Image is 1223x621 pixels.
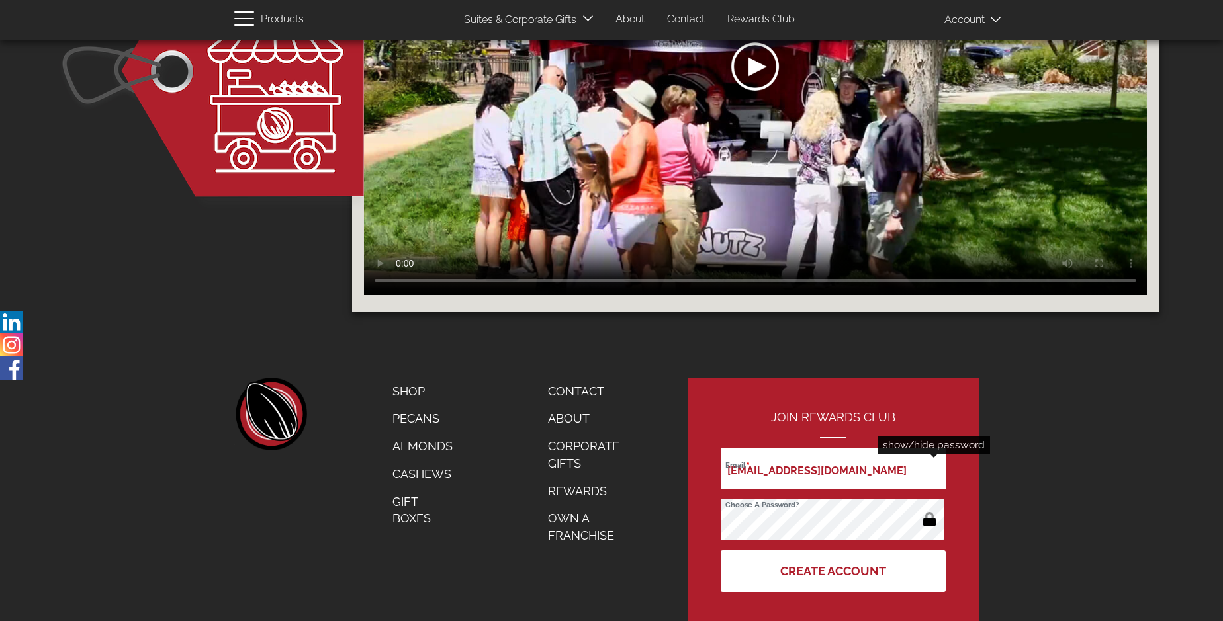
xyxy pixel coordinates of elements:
[383,488,463,532] a: Gift Boxes
[538,477,645,505] a: Rewards
[721,448,946,489] input: Email
[383,378,463,405] a: Shop
[383,460,463,488] a: Cashews
[538,405,645,433] a: About
[538,378,645,405] a: Contact
[538,433,645,477] a: Corporate Gifts
[261,10,304,29] span: Products
[538,505,645,549] a: Own a Franchise
[383,405,463,433] a: Pecans
[234,378,307,450] a: home
[657,7,715,32] a: Contact
[454,7,580,33] a: Suites & Corporate Gifts
[717,7,805,32] a: Rewards Club
[721,411,946,438] h2: Join Rewards Club
[721,550,946,592] button: Create Account
[606,7,655,32] a: About
[383,433,463,460] a: Almonds
[878,436,990,454] div: show/hide password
